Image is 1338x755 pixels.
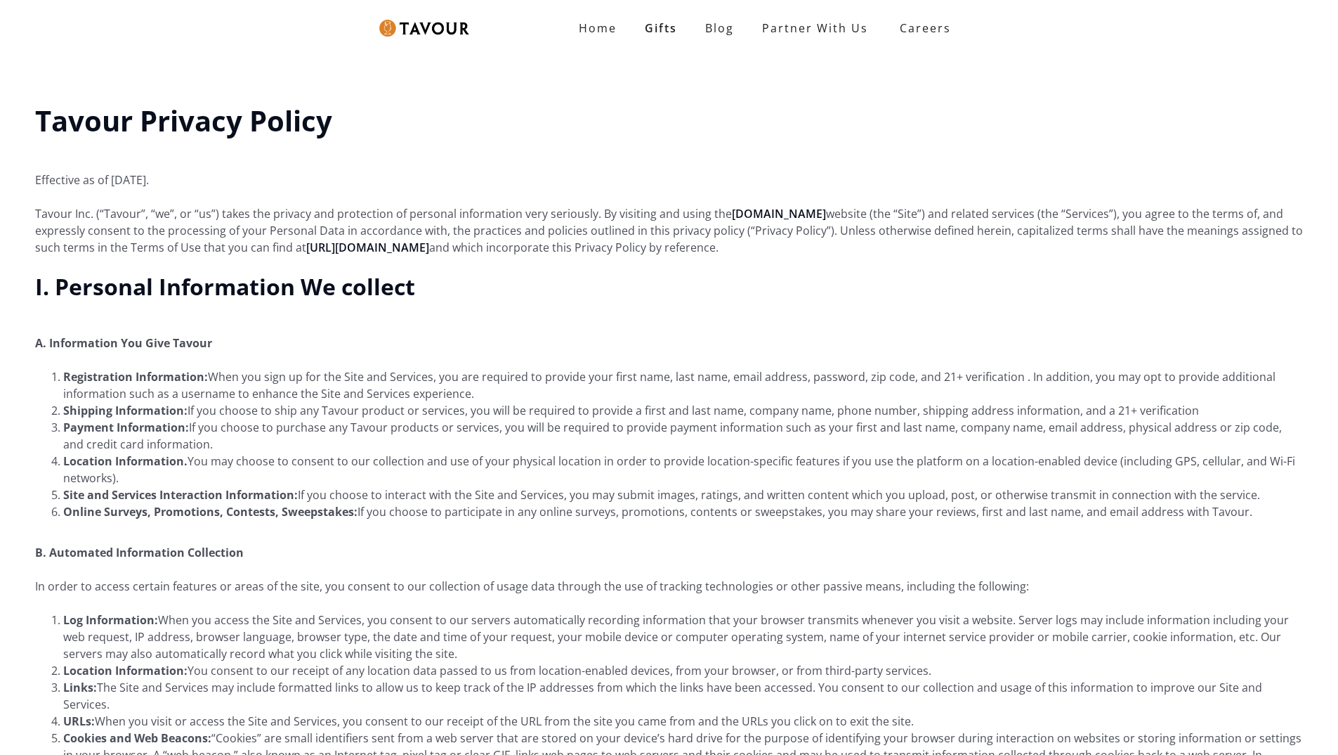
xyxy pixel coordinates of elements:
[631,14,691,42] a: Gifts
[63,419,1303,453] li: If you choose to purchase any Tavour products or services, you will be required to provide paymen...
[63,369,208,385] strong: Registration Information:
[35,545,244,560] strong: B. Automated Information Collection
[63,730,211,746] strong: Cookies and Web Beacons:
[63,663,188,678] strong: Location Information:
[579,20,617,36] strong: Home
[63,662,1303,679] li: You consent to our receipt of any location data passed to us from location-enabled devices, from ...
[63,420,189,435] strong: Payment Information:
[63,612,158,628] strong: Log Information:
[63,504,358,520] strong: Online Surveys, Promotions, Contests, Sweepstakes:
[63,368,1303,402] li: When you sign up for the Site and Services, you are required to provide your first name, last nam...
[35,578,1303,595] p: In order to access certain features or areas of the site, you consent to our collection of usage ...
[306,240,429,255] a: [URL][DOMAIN_NAME]
[748,14,882,42] a: Partner With Us
[63,612,1303,662] li: When you access the Site and Services, you consent to our servers automatically recording informa...
[35,155,1303,188] p: Effective as of [DATE].
[732,206,826,221] a: [DOMAIN_NAME]
[565,14,631,42] a: Home
[63,486,1303,503] li: If you choose to interact with the Site and Services, you may submit images, ratings, and written...
[63,487,298,503] strong: Site and Services Interaction Information:
[63,453,1303,486] li: You may choose to consent to our collection and use of your physical location in order to provide...
[63,402,1303,419] li: If you choose to ship any Tavour product or services, you will be required to provide a first and...
[63,403,188,418] strong: Shipping Information:
[63,714,95,729] strong: URLs:
[882,8,962,48] a: Careers
[63,713,1303,730] li: When you visit or access the Site and Services, you consent to our receipt of the URL from the si...
[35,271,415,302] strong: I. Personal Information We collect
[691,14,748,42] a: Blog
[35,335,212,351] strong: A. Information You Give Tavour
[900,14,951,42] strong: Careers
[35,205,1303,256] p: Tavour Inc. (“Tavour”, “we”, or “us”) takes the privacy and protection of personal information ve...
[63,680,97,695] strong: Links:
[63,453,188,469] strong: Location Information.
[35,101,332,140] strong: Tavour Privacy Policy
[63,679,1303,713] li: The Site and Services may include formatted links to allow us to keep track of the IP addresses f...
[63,503,1303,520] li: If you choose to participate in any online surveys, promotions, contents or sweepstakes, you may ...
